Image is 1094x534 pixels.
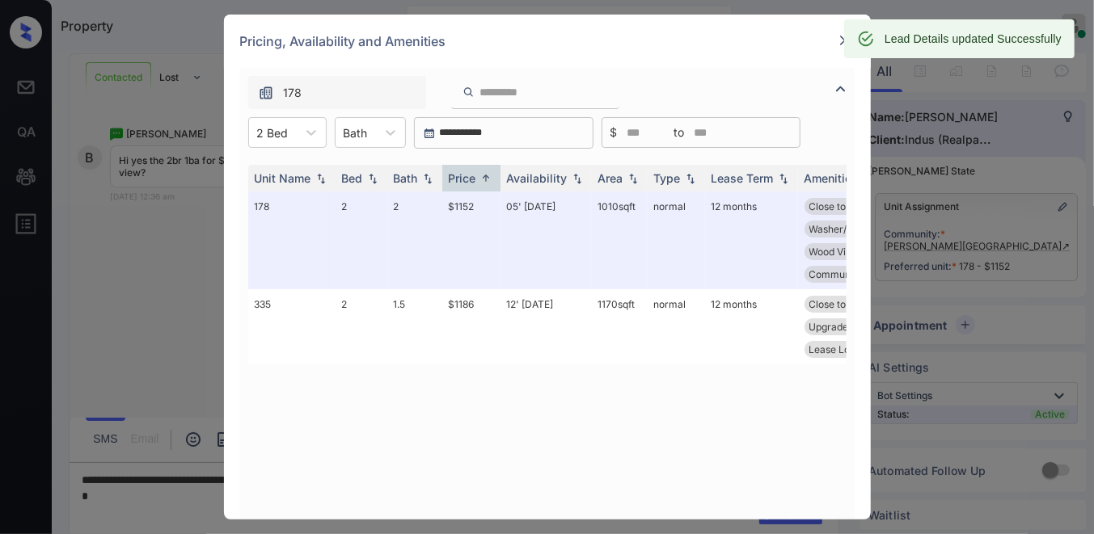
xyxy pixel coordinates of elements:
img: sorting [478,172,494,184]
div: Area [598,171,623,185]
div: Availability [507,171,568,185]
img: icon-zuma [463,85,475,99]
div: Type [654,171,681,185]
img: sorting [569,173,585,184]
span: Upgraded Tub Su... [809,321,896,333]
td: 2 [336,289,387,364]
span: Close to [PERSON_NAME]... [809,298,935,310]
img: sorting [420,173,436,184]
div: Lead Details updated Successfully [885,24,1062,53]
td: 12 months [705,289,798,364]
img: sorting [775,173,792,184]
div: Pricing, Availability and Amenities [224,15,871,68]
span: $ [610,124,618,141]
img: icon-zuma [831,79,851,99]
img: sorting [682,173,699,184]
img: sorting [313,173,329,184]
span: Close to [PERSON_NAME]... [809,200,935,212]
td: 335 [248,289,336,364]
img: icon-zuma [258,85,274,101]
img: sorting [365,173,381,184]
div: Lease Term [712,171,774,185]
td: 2 [336,191,387,289]
td: 1010 sqft [592,191,648,289]
td: 178 [248,191,336,289]
div: Bath [394,171,418,185]
span: Washer/Dryer Co... [809,223,897,235]
span: Community Fee [809,268,882,280]
td: $1186 [442,289,501,364]
img: sorting [625,173,641,184]
div: Bed [342,171,363,185]
div: Price [449,171,476,185]
td: $1152 [442,191,501,289]
td: 1.5 [387,289,442,364]
td: 12 months [705,191,798,289]
td: 1170 sqft [592,289,648,364]
td: normal [648,191,705,289]
td: 05' [DATE] [501,191,592,289]
div: Amenities [805,171,859,185]
td: normal [648,289,705,364]
div: Unit Name [255,171,311,185]
img: close [837,32,853,48]
td: 2 [387,191,442,289]
span: 178 [284,84,302,102]
span: Wood Vinyl Dini... [809,246,888,258]
td: 12' [DATE] [501,289,592,364]
span: Lease Lock [809,343,862,355]
span: to [674,124,685,141]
